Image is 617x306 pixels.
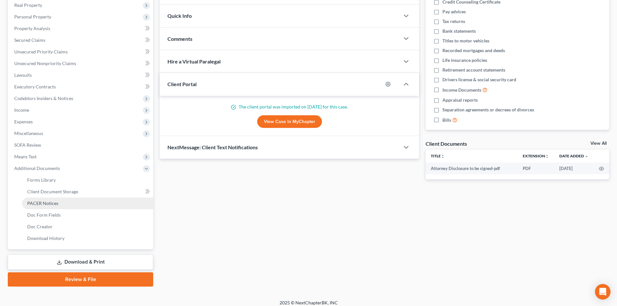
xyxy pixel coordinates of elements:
[14,72,32,78] span: Lawsuits
[14,154,37,159] span: Means Test
[167,81,197,87] span: Client Portal
[167,58,221,64] span: Hire a Virtual Paralegal
[545,154,549,158] i: unfold_more
[442,8,466,15] span: Pay advices
[9,34,153,46] a: Secured Claims
[523,153,549,158] a: Extensionunfold_more
[8,255,153,270] a: Download & Print
[442,18,465,25] span: Tax returns
[257,115,322,128] a: View Case in MyChapter
[9,23,153,34] a: Property Analysis
[14,37,45,43] span: Secured Claims
[559,153,588,158] a: Date Added expand_more
[167,13,192,19] span: Quick Info
[22,186,153,198] a: Client Document Storage
[9,58,153,69] a: Unsecured Nonpriority Claims
[8,272,153,287] a: Review & File
[22,221,153,232] a: Doc Creator
[554,163,594,174] td: [DATE]
[442,67,505,73] span: Retirement account statements
[14,107,29,113] span: Income
[14,49,68,54] span: Unsecured Priority Claims
[14,165,60,171] span: Additional Documents
[9,81,153,93] a: Executory Contracts
[426,140,467,147] div: Client Documents
[167,144,258,150] span: NextMessage: Client Text Notifications
[167,104,411,110] p: The client portal was imported on [DATE] for this case.
[442,107,534,113] span: Separation agreements or decrees of divorces
[442,57,487,63] span: Life insurance policies
[9,139,153,151] a: SOFA Review
[27,200,58,206] span: PACER Notices
[22,209,153,221] a: Doc Form Fields
[14,61,76,66] span: Unsecured Nonpriority Claims
[22,232,153,244] a: Download History
[167,36,192,42] span: Comments
[518,163,554,174] td: PDF
[27,212,61,218] span: Doc Form Fields
[442,47,505,54] span: Recorded mortgages and deeds
[9,69,153,81] a: Lawsuits
[22,174,153,186] a: Forms Library
[27,235,64,241] span: Download History
[14,119,33,124] span: Expenses
[585,154,588,158] i: expand_more
[14,142,41,148] span: SOFA Review
[14,96,73,101] span: Codebtors Insiders & Notices
[9,46,153,58] a: Unsecured Priority Claims
[431,153,445,158] a: Titleunfold_more
[442,38,489,44] span: Titles to motor vehicles
[27,189,78,194] span: Client Document Storage
[14,2,42,8] span: Real Property
[22,198,153,209] a: PACER Notices
[442,28,476,34] span: Bank statements
[441,154,445,158] i: unfold_more
[590,141,607,146] a: View All
[27,224,52,229] span: Doc Creator
[14,130,43,136] span: Miscellaneous
[14,26,50,31] span: Property Analysis
[442,97,478,103] span: Appraisal reports
[595,284,611,300] div: Open Intercom Messenger
[14,14,51,19] span: Personal Property
[14,84,56,89] span: Executory Contracts
[426,163,518,174] td: Attorney Disclosure to be signed-pdf
[27,177,56,183] span: Forms Library
[442,87,481,93] span: Income Documents
[442,117,451,123] span: Bills
[442,76,516,83] span: Drivers license & social security card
